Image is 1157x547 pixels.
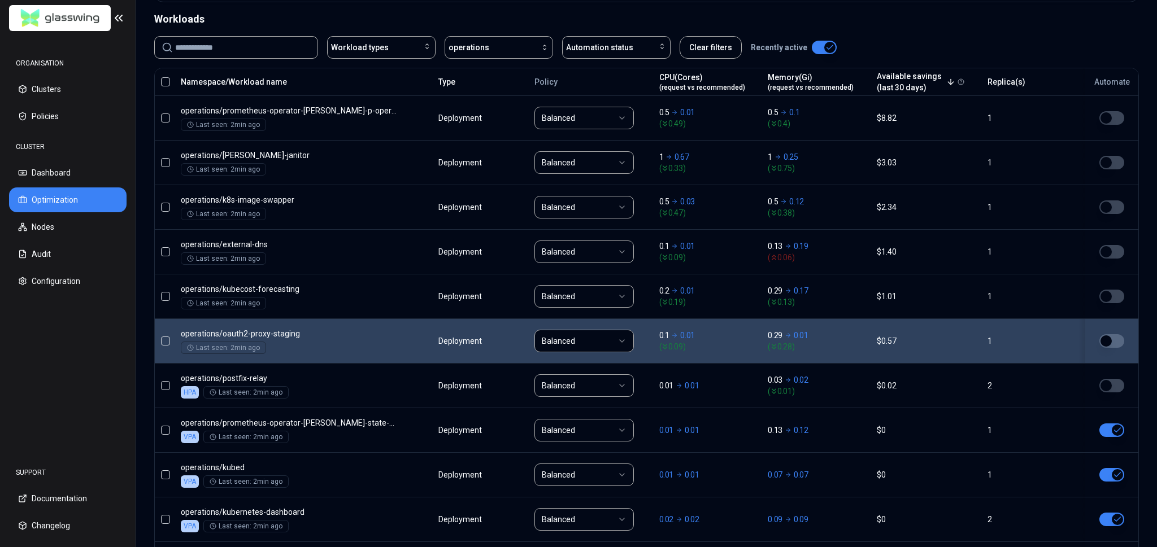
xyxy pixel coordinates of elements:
span: ( 0.06 ) [768,252,867,263]
div: Last seen: 2min ago [187,165,260,174]
p: 0.07 [794,469,808,480]
div: VPA [181,431,199,443]
span: ( 0.75 ) [768,163,867,174]
div: VPA [181,520,199,532]
div: $0 [877,514,977,525]
div: VPA [181,475,199,488]
div: $8.82 [877,112,977,124]
div: Last seen: 2min ago [210,432,282,441]
p: 1 [768,151,772,163]
div: Deployment [438,157,484,168]
div: Last seen: 2min ago [187,120,260,129]
button: Configuration [9,269,127,294]
div: 1 [988,335,1073,347]
p: 0.07 [768,469,782,480]
p: 0.02 [685,514,699,525]
p: 0.2 [659,285,669,296]
div: 2 [988,514,1073,525]
div: Deployment [438,380,484,391]
p: 0.1 [659,240,669,252]
button: Clusters [9,77,127,102]
div: 1 [988,291,1073,302]
p: 0.01 [680,285,695,296]
div: Workloads [154,11,1139,27]
p: 0.13 [768,240,782,252]
div: SUPPORT [9,461,127,484]
div: $2.34 [877,202,977,213]
div: Last seen: 2min ago [210,388,282,397]
div: $3.03 [877,157,977,168]
p: 0.01 [680,107,695,118]
button: CPU(Cores)(request vs recommended) [659,71,745,93]
div: CPU(Cores) [659,72,745,92]
div: Automate [1090,76,1133,87]
div: CLUSTER [9,135,127,158]
p: 0.03 [680,196,695,207]
p: 0.01 [680,330,695,341]
p: 0.01 [685,469,699,480]
button: Memory(Gi)(request vs recommended) [768,71,854,93]
p: 0.29 [768,330,782,341]
p: oauth2-proxy-staging [181,328,398,339]
button: Available savings(last 30 days) [877,71,955,93]
p: kubecost-forecasting [181,283,398,295]
div: HPA is enabled on CPU, only memory will be optimised. [181,386,199,399]
p: 0.13 [768,425,782,436]
div: Deployment [438,202,484,213]
button: Dashboard [9,160,127,185]
div: Deployment [438,291,484,302]
button: Clear filters [680,36,742,59]
span: ( 0.4 ) [768,118,867,129]
div: Memory(Gi) [768,72,854,92]
div: Last seen: 2min ago [187,254,260,263]
p: 1 [659,151,664,163]
div: $0.02 [877,380,977,391]
p: 0.01 [659,380,674,391]
p: prometheus-operator-kube-p-operator [181,105,398,116]
button: operations [445,36,553,59]
div: $0 [877,469,977,480]
button: Workload types [327,36,436,59]
p: kubernetes-dashboard [181,506,398,518]
button: Automation status [562,36,671,59]
p: 0.25 [784,151,798,163]
div: Deployment [438,335,484,347]
img: GlassWing [16,5,104,32]
button: HPA is enabled on CPU, only the other resource will be optimised. [1099,379,1124,392]
p: 0.17 [794,285,808,296]
p: 0.01 [680,240,695,252]
p: k8s-image-swapper [181,194,398,205]
p: 0.5 [768,107,778,118]
p: 0.29 [768,285,782,296]
div: 2 [988,380,1073,391]
div: $0 [877,425,977,436]
button: Documentation [9,486,127,511]
p: 0.12 [794,425,808,436]
div: 1 [988,246,1073,257]
div: Deployment [438,514,484,525]
button: Replica(s) [988,71,1025,93]
div: Last seen: 2min ago [187,209,260,218]
div: Last seen: 2min ago [210,522,282,531]
div: $1.40 [877,246,977,257]
p: 0.01 [659,469,674,480]
span: ( 0.28 ) [768,341,867,352]
span: (request vs recommended) [659,83,745,92]
span: ( 0.09 ) [659,252,758,263]
p: 0.1 [789,107,799,118]
div: Last seen: 2min ago [187,343,260,352]
p: 0.5 [659,196,669,207]
button: Changelog [9,513,127,538]
p: postfix-relay [181,373,398,384]
span: (request vs recommended) [768,83,854,92]
div: Policy [534,76,649,87]
div: 1 [988,425,1073,436]
p: 0.19 [794,240,808,252]
button: Optimization [9,187,127,212]
div: Deployment [438,425,484,436]
div: 1 [988,157,1073,168]
p: 0.5 [659,107,669,118]
div: ORGANISATION [9,52,127,75]
p: 0.09 [794,514,808,525]
p: 0.12 [789,196,804,207]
